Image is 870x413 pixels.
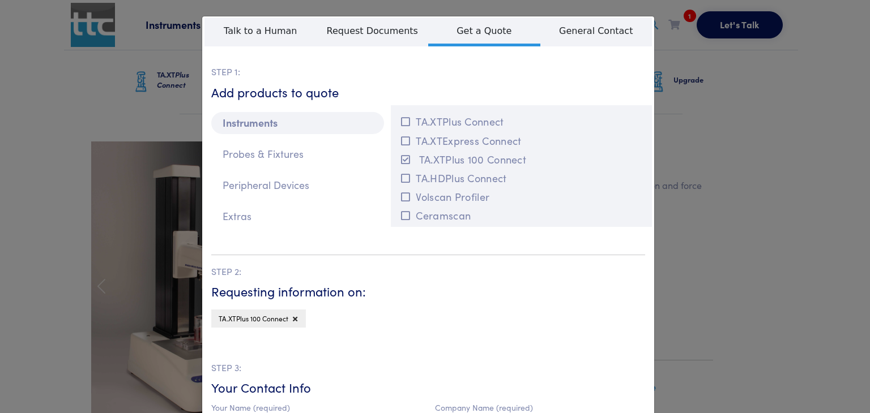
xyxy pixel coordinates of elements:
span: Talk to a Human [204,18,317,44]
p: Instruments [211,112,384,134]
button: TA.XTPlus Connect [398,112,645,131]
p: STEP 2: [211,264,645,279]
p: Peripheral Devices [211,174,384,196]
p: Probes & Fixtures [211,143,384,165]
button: Volscan Profiler [398,187,645,206]
label: Company Name (required) [435,403,533,412]
label: Your Name (required) [211,403,290,412]
p: STEP 3: [211,360,645,375]
button: Ceramscan [398,206,645,225]
h6: Requesting information on: [211,283,645,300]
span: Request Documents [317,18,429,44]
button: TA.XTExpress Connect [398,131,645,150]
p: STEP 1: [211,64,645,79]
button: TA.XTPlus 100 Connect [398,150,645,169]
h6: Add products to quote [211,84,645,101]
h6: Your Contact Info [211,379,645,397]
span: Get a Quote [428,18,540,46]
button: TA.HDPlus Connect [398,169,645,187]
p: Extras [211,205,384,227]
span: TA.XTPlus 100 Connect [219,313,288,323]
span: General Contact [540,18,652,44]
